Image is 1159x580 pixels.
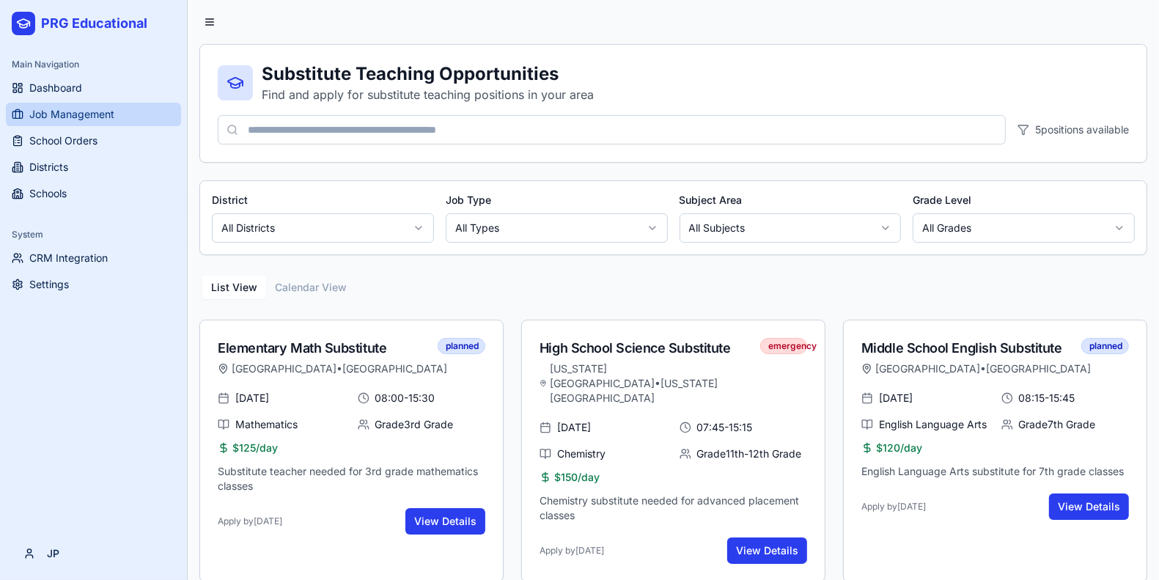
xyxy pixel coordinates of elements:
[218,464,485,493] p: Substitute teacher needed for 3rd grade mathematics classes
[29,107,114,122] span: Job Management
[861,464,1129,479] p: English Language Arts substitute for 7th grade classes
[6,273,181,296] button: Settings
[218,515,282,527] span: Apply by [DATE]
[1049,493,1129,520] button: View Details
[875,361,1081,376] span: [GEOGRAPHIC_DATA] • [GEOGRAPHIC_DATA]
[879,417,987,432] span: English Language Arts
[861,338,1081,359] div: Middle School English Substitute
[6,182,181,205] button: Schools
[876,441,922,455] span: $120/day
[12,539,175,568] button: JP
[6,76,181,100] a: Dashboard
[697,447,802,461] span: Grade 11th-12th Grade
[232,361,438,376] span: [GEOGRAPHIC_DATA] • [GEOGRAPHIC_DATA]
[6,223,181,246] div: System
[29,160,68,175] span: Districts
[1035,122,1129,137] span: 5 positions available
[861,501,926,513] span: Apply by [DATE]
[540,493,807,523] p: Chemistry substitute needed for advanced placement classes
[1081,338,1129,354] div: planned
[913,193,1135,208] label: Grade Level
[29,277,69,292] span: Settings
[375,391,435,405] span: 08:00 - 15:30
[879,391,913,405] span: [DATE]
[540,545,604,557] span: Apply by [DATE]
[235,391,269,405] span: [DATE]
[6,103,181,126] a: Job Management
[41,13,147,34] span: PRG Educational
[405,508,485,535] button: View Details
[6,129,181,153] a: School Orders
[554,470,600,485] span: $150/day
[697,420,753,435] span: 07:45 - 15:15
[212,193,434,208] label: District
[557,420,591,435] span: [DATE]
[438,338,485,354] div: planned
[760,338,807,354] div: emergency
[202,276,266,299] button: List View
[262,86,594,103] p: Find and apply for substitute teaching positions in your area
[232,441,278,455] span: $125/day
[375,417,454,432] span: Grade 3rd Grade
[235,417,298,432] span: Mathematics
[218,338,438,359] div: Elementary Math Substitute
[47,546,59,561] span: JP
[1019,391,1075,405] span: 08:15 - 15:45
[6,246,181,270] button: CRM Integration
[680,193,902,208] label: Subject Area
[1019,417,1096,432] span: Grade 7th Grade
[540,338,760,359] div: High School Science Substitute
[262,62,594,86] h1: Substitute Teaching Opportunities
[446,193,668,208] label: Job Type
[557,447,606,461] span: Chemistry
[6,155,181,179] button: Districts
[266,276,356,299] button: Calendar View
[6,53,181,76] div: Main Navigation
[727,537,807,564] button: View Details
[550,361,760,405] span: [US_STATE][GEOGRAPHIC_DATA] • [US_STATE][GEOGRAPHIC_DATA]
[29,251,108,265] span: CRM Integration
[29,133,97,148] span: School Orders
[29,81,82,95] span: Dashboard
[29,186,67,201] span: Schools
